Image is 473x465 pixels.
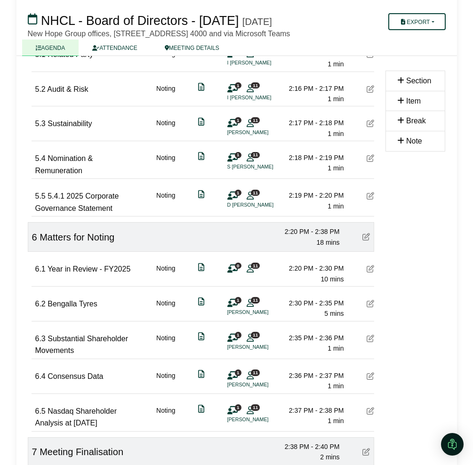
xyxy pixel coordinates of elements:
[251,117,260,123] span: 11
[48,265,130,273] span: Year in Review - FY2025
[35,50,46,58] span: 5.1
[79,40,151,56] a: ATTENDANCE
[328,164,344,172] span: 1 min
[251,369,260,376] span: 11
[328,202,344,210] span: 1 min
[35,120,46,128] span: 5.3
[227,201,298,209] li: D [PERSON_NAME]
[406,137,422,145] span: Note
[278,333,344,343] div: 2:35 PM - 2:36 PM
[35,154,46,162] span: 5.4
[156,405,175,429] div: Noting
[151,40,233,56] a: MEETING DETAILS
[235,297,241,303] span: 1
[156,118,175,139] div: Noting
[328,382,344,390] span: 1 min
[156,48,175,70] div: Noting
[35,407,117,427] span: Nasdaq Shareholder Analysis at [DATE]
[278,263,344,273] div: 2:20 PM - 2:30 PM
[388,13,445,30] button: Export
[48,50,93,58] span: Related Party
[227,59,298,67] li: I [PERSON_NAME]
[278,405,344,416] div: 2:37 PM - 2:38 PM
[156,83,175,104] div: Noting
[48,120,92,128] span: Sustainability
[251,297,260,303] span: 11
[227,163,298,171] li: S [PERSON_NAME]
[235,369,241,376] span: 1
[35,265,46,273] span: 6.1
[47,85,88,93] span: Audit & Risk
[278,83,344,94] div: 2:16 PM - 2:17 PM
[278,370,344,381] div: 2:36 PM - 2:37 PM
[251,263,260,269] span: 11
[316,239,339,246] span: 18 mins
[32,447,37,457] span: 7
[28,30,290,38] span: New Hope Group offices, [STREET_ADDRESS] 4000 and via Microsoft Teams
[251,152,260,158] span: 11
[235,263,241,269] span: 0
[35,300,46,308] span: 6.2
[274,441,340,452] div: 2:38 PM - 2:40 PM
[274,226,340,237] div: 2:20 PM - 2:38 PM
[278,298,344,308] div: 2:30 PM - 2:35 PM
[156,370,175,392] div: Noting
[22,40,79,56] a: AGENDA
[35,154,93,175] span: Nomination & Remuneration
[156,298,175,319] div: Noting
[406,77,431,85] span: Section
[328,95,344,103] span: 1 min
[227,128,298,136] li: [PERSON_NAME]
[441,433,464,456] div: Open Intercom Messenger
[227,308,298,316] li: [PERSON_NAME]
[227,416,298,424] li: [PERSON_NAME]
[320,453,339,461] span: 2 mins
[35,192,46,200] span: 5.5
[328,130,344,137] span: 1 min
[156,263,175,284] div: Noting
[41,14,239,28] span: NHCL - Board of Directors - [DATE]
[35,192,119,212] span: 5.4.1 2025 Corporate Governance Statement
[235,117,241,123] span: 1
[235,190,241,196] span: 1
[235,332,241,338] span: 1
[324,310,344,317] span: 5 mins
[251,190,260,196] span: 11
[235,404,241,410] span: 1
[278,152,344,163] div: 2:18 PM - 2:19 PM
[227,343,298,351] li: [PERSON_NAME]
[406,97,421,105] span: Item
[251,332,260,338] span: 11
[242,16,272,27] div: [DATE]
[235,82,241,88] span: 1
[251,82,260,88] span: 11
[40,447,123,457] span: Meeting Finalisation
[40,232,114,242] span: Matters for Noting
[235,152,241,158] span: 1
[32,232,37,242] span: 6
[251,404,260,410] span: 11
[278,118,344,128] div: 2:17 PM - 2:18 PM
[156,333,175,357] div: Noting
[35,372,46,380] span: 6.4
[48,372,103,380] span: Consensus Data
[328,345,344,352] span: 1 min
[156,152,175,176] div: Noting
[35,335,46,343] span: 6.3
[35,335,128,355] span: Substantial Shareholder Movements
[321,275,344,283] span: 10 mins
[328,60,344,68] span: 1 min
[278,190,344,200] div: 2:19 PM - 2:20 PM
[406,117,426,125] span: Break
[328,417,344,425] span: 1 min
[227,94,298,102] li: I [PERSON_NAME]
[156,190,175,214] div: Noting
[35,407,46,415] span: 6.5
[35,85,46,93] span: 5.2
[48,300,97,308] span: Bengalla Tyres
[227,381,298,389] li: [PERSON_NAME]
